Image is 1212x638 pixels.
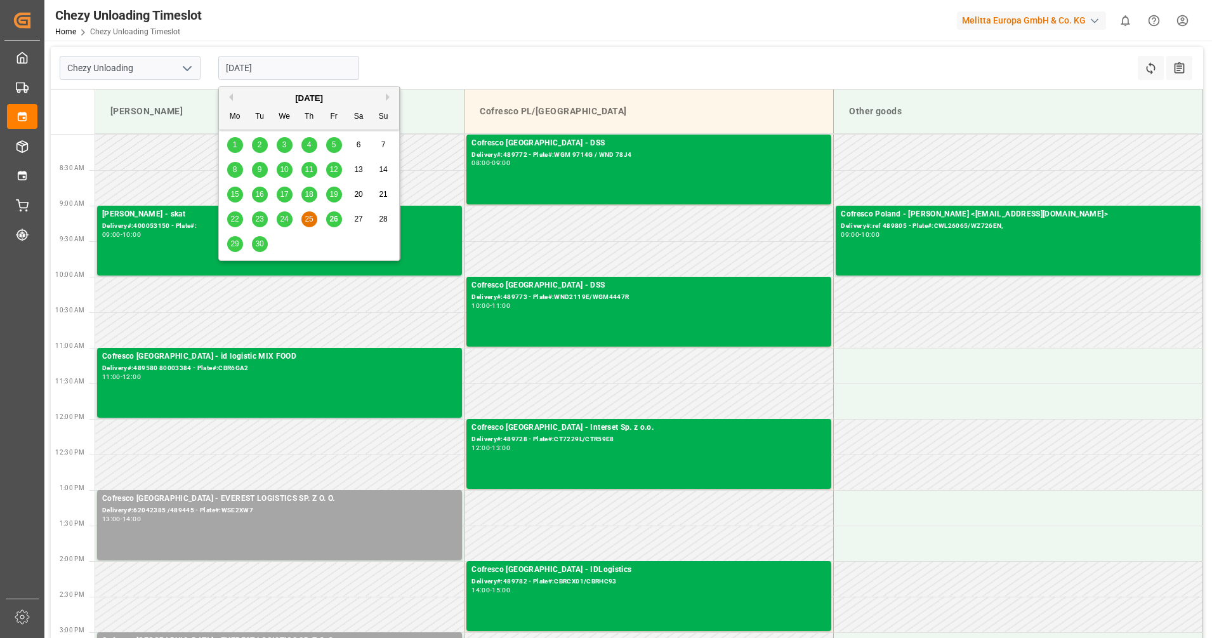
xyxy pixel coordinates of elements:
div: Choose Monday, September 1st, 2025 [227,137,243,153]
div: Choose Friday, September 12th, 2025 [326,162,342,178]
span: 19 [329,190,338,199]
div: 08:00 [471,160,490,166]
div: Cofresco [GEOGRAPHIC_DATA] - DSS [471,137,826,150]
div: Sa [351,109,367,125]
div: Choose Tuesday, September 23rd, 2025 [252,211,268,227]
div: 14:00 [122,516,141,522]
div: [PERSON_NAME] [105,100,454,123]
span: 27 [354,215,362,223]
span: 11:30 AM [55,378,84,385]
span: 30 [255,239,263,248]
span: 15 [230,190,239,199]
div: - [121,374,122,380]
span: 28 [379,215,387,223]
span: 9:00 AM [60,200,84,207]
div: - [490,587,492,593]
span: 12 [329,165,338,174]
div: We [277,109,293,125]
span: 18 [305,190,313,199]
div: Choose Tuesday, September 9th, 2025 [252,162,268,178]
div: Choose Monday, September 29th, 2025 [227,236,243,252]
div: 10:00 [471,303,490,309]
div: Cofresco [GEOGRAPHIC_DATA] - IDLogistics [471,564,826,576]
div: 11:00 [102,374,121,380]
span: 13 [354,165,362,174]
span: 24 [280,215,288,223]
div: - [121,232,122,237]
div: Choose Wednesday, September 24th, 2025 [277,211,293,227]
div: Choose Thursday, September 11th, 2025 [301,162,317,178]
span: 1 [233,140,237,149]
span: 10 [280,165,288,174]
div: Cofresco [GEOGRAPHIC_DATA] - DSS [471,279,826,292]
div: 10:00 [122,232,141,237]
div: - [490,160,492,166]
div: Choose Friday, September 5th, 2025 [326,137,342,153]
span: 1:00 PM [60,484,84,491]
div: Cofresco Poland - [PERSON_NAME] <[EMAIL_ADDRESS][DOMAIN_NAME]> [841,208,1196,221]
span: 29 [230,239,239,248]
span: 22 [230,215,239,223]
span: 20 [354,190,362,199]
div: 13:00 [492,445,510,451]
div: Choose Tuesday, September 2nd, 2025 [252,137,268,153]
span: 5 [332,140,336,149]
div: Choose Wednesday, September 10th, 2025 [277,162,293,178]
input: DD.MM.YYYY [218,56,359,80]
div: Chezy Unloading Timeslot [55,6,202,25]
div: Cofresco [GEOGRAPHIC_DATA] - id logistic MIX FOOD [102,350,457,363]
div: Choose Thursday, September 4th, 2025 [301,137,317,153]
div: Other goods [844,100,1192,123]
span: 3 [282,140,287,149]
div: - [490,445,492,451]
button: Next Month [386,93,393,101]
div: month 2025-09 [223,133,396,256]
div: Delivery#:62042385 /489445 - Plate#:WSE2XW7 [102,505,457,516]
span: 10:30 AM [55,307,84,314]
div: 11:00 [492,303,510,309]
div: Delivery#:489580 80003384 - Plate#:CBR6GA2 [102,363,457,374]
button: open menu [177,58,196,78]
div: Choose Friday, September 26th, 2025 [326,211,342,227]
span: 10:00 AM [55,271,84,278]
div: - [490,303,492,309]
span: 16 [255,190,263,199]
span: 3:00 PM [60,627,84,634]
span: 21 [379,190,387,199]
div: Choose Saturday, September 20th, 2025 [351,187,367,203]
span: 6 [357,140,361,149]
span: 7 [381,140,386,149]
span: 11:00 AM [55,342,84,349]
div: Choose Sunday, September 28th, 2025 [376,211,392,227]
div: Delivery#:489773 - Plate#:WND2119E/WGM4447R [471,292,826,303]
span: 12:30 PM [55,449,84,456]
input: Type to search/select [60,56,201,80]
div: 12:00 [122,374,141,380]
div: Choose Saturday, September 27th, 2025 [351,211,367,227]
span: 23 [255,215,263,223]
div: 10:00 [861,232,879,237]
span: 12:00 PM [55,413,84,420]
div: Tu [252,109,268,125]
div: Cofresco [GEOGRAPHIC_DATA] - EVEREST LOGISTICS SP. Z O. O. [102,493,457,505]
div: 09:00 [492,160,510,166]
div: Choose Saturday, September 6th, 2025 [351,137,367,153]
div: Choose Monday, September 8th, 2025 [227,162,243,178]
div: Cofresco [GEOGRAPHIC_DATA] - Interset Sp. z o.o. [471,422,826,434]
div: 13:00 [102,516,121,522]
div: Choose Wednesday, September 17th, 2025 [277,187,293,203]
a: Home [55,27,76,36]
div: Choose Thursday, September 18th, 2025 [301,187,317,203]
div: Choose Tuesday, September 16th, 2025 [252,187,268,203]
div: 09:00 [102,232,121,237]
button: show 0 new notifications [1111,6,1140,35]
div: 14:00 [471,587,490,593]
span: 4 [307,140,312,149]
div: Cofresco PL/[GEOGRAPHIC_DATA] [475,100,823,123]
div: - [859,232,861,237]
span: 26 [329,215,338,223]
div: Choose Saturday, September 13th, 2025 [351,162,367,178]
div: Choose Sunday, September 14th, 2025 [376,162,392,178]
span: 9 [258,165,262,174]
span: 9:30 AM [60,236,84,243]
